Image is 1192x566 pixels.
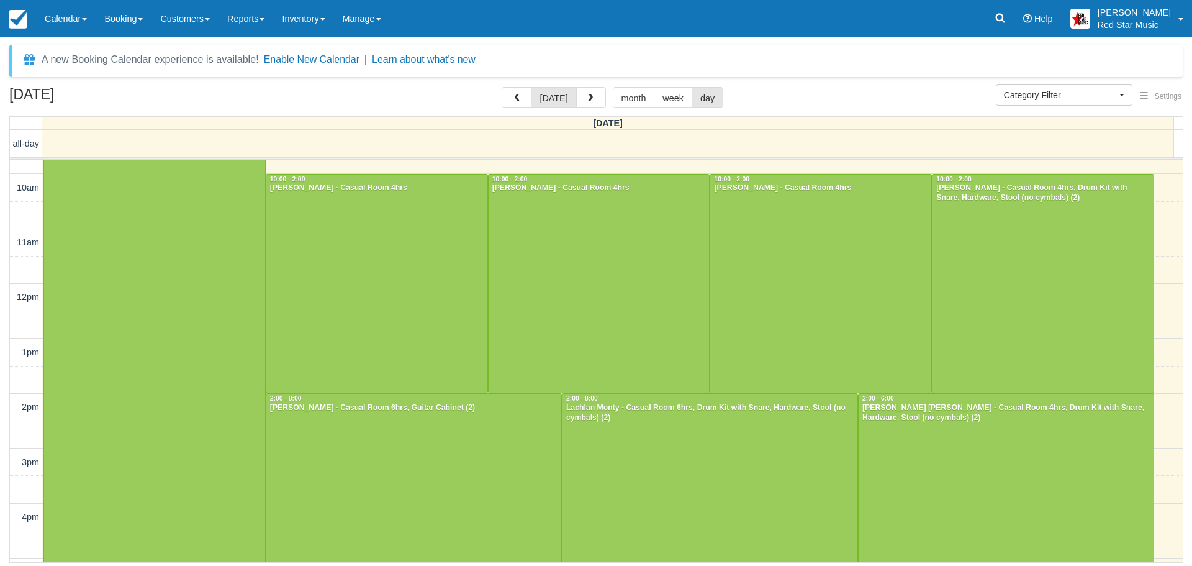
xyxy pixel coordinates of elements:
span: 10am [17,183,39,193]
a: 10:00 - 2:00[PERSON_NAME] - Casual Room 4hrs [266,174,488,394]
div: [PERSON_NAME] - Casual Room 4hrs [713,183,928,193]
span: 10:00 - 2:00 [714,176,749,183]
button: week [654,87,692,108]
span: all-day [13,139,39,148]
span: 3pm [22,457,39,467]
div: [PERSON_NAME] - Casual Room 4hrs, Drum Kit with Snare, Hardware, Stool (no cymbals) (2) [936,183,1150,203]
button: Category Filter [996,84,1132,106]
span: 10:00 - 2:00 [936,176,972,183]
img: checkfront-main-nav-mini-logo.png [9,10,27,29]
span: 2:00 - 8:00 [566,395,598,402]
button: Settings [1132,88,1189,106]
div: A new Booking Calendar experience is available! [42,52,259,67]
span: Category Filter [1004,89,1116,101]
div: [PERSON_NAME] - Casual Room 6hrs, Guitar Cabinet (2) [269,403,558,413]
span: 10:00 - 2:00 [492,176,528,183]
span: 2:00 - 8:00 [270,395,302,402]
button: [DATE] [531,87,576,108]
span: 1pm [22,347,39,357]
span: 12pm [17,292,39,302]
a: 10:00 - 2:00[PERSON_NAME] - Casual Room 4hrs, Drum Kit with Snare, Hardware, Stool (no cymbals) (2) [932,174,1154,394]
span: 4pm [22,512,39,522]
i: Help [1023,14,1032,23]
div: Lachlan Monty - Casual Room 6hrs, Drum Kit with Snare, Hardware, Stool (no cymbals) (2) [566,403,854,423]
a: Learn about what's new [372,54,476,65]
button: month [613,87,655,108]
span: [DATE] [593,118,623,128]
span: Settings [1155,92,1181,101]
span: 10:00 - 2:00 [270,176,305,183]
a: 10:00 - 2:00[PERSON_NAME] - Casual Room 4hrs [710,174,932,394]
span: 2pm [22,402,39,412]
span: | [364,54,367,65]
span: Help [1034,14,1053,24]
button: day [692,87,723,108]
p: Red Star Music [1098,19,1171,31]
div: [PERSON_NAME] - Casual Room 4hrs [492,183,707,193]
div: [PERSON_NAME] - Casual Room 4hrs [269,183,484,193]
img: A2 [1070,9,1090,29]
span: 2:00 - 6:00 [862,395,894,402]
span: 11am [17,237,39,247]
button: Enable New Calendar [264,53,359,66]
div: [PERSON_NAME] [PERSON_NAME] - Casual Room 4hrs, Drum Kit with Snare, Hardware, Stool (no cymbals)... [862,403,1150,423]
p: [PERSON_NAME] [1098,6,1171,19]
a: 10:00 - 2:00[PERSON_NAME] - Casual Room 4hrs [488,174,710,394]
h2: [DATE] [9,87,166,110]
